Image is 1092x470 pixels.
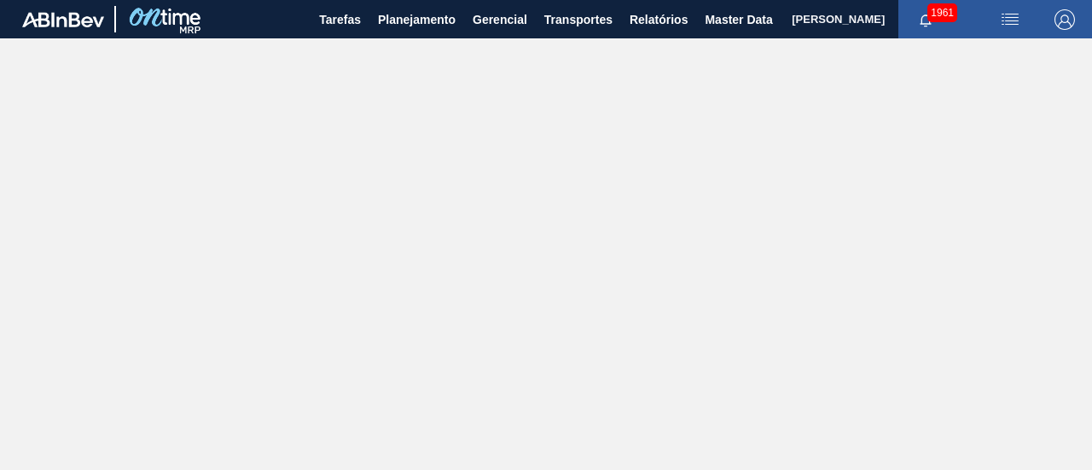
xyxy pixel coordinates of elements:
[319,9,361,30] span: Tarefas
[22,12,104,27] img: TNhmsLtSVTkK8tSr43FrP2fwEKptu5GPRR3wAAAABJRU5ErkJggg==
[473,9,527,30] span: Gerencial
[1000,9,1020,30] img: userActions
[630,9,688,30] span: Relatórios
[898,8,953,32] button: Notificações
[544,9,613,30] span: Transportes
[1054,9,1075,30] img: Logout
[378,9,456,30] span: Planejamento
[927,3,957,22] span: 1961
[705,9,772,30] span: Master Data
